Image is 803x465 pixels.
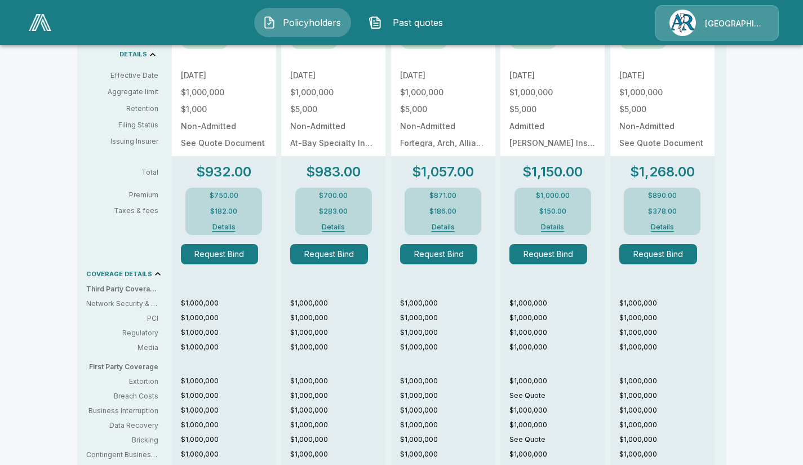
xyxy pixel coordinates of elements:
img: Policyholders Icon [263,16,276,29]
p: $1,000,000 [181,298,276,308]
p: $1,000,000 [619,313,715,323]
span: Request Bind [290,244,376,264]
p: See Quote [509,391,605,401]
p: Non-Admitted [400,122,486,130]
p: $1,000,000 [181,420,276,430]
p: Non-Admitted [181,122,267,130]
span: Policyholders [281,16,343,29]
p: Non-Admitted [290,122,376,130]
img: AA Logo [29,14,51,31]
span: Request Bind [509,244,596,264]
img: Past quotes Icon [369,16,382,29]
p: $700.00 [319,192,348,199]
p: $1,000,000 [619,449,715,459]
p: $1,000 [181,105,267,113]
p: Aggregate limit [86,87,158,97]
p: $1,000,000 [290,405,385,415]
p: $1,000,000 [290,420,385,430]
p: [DATE] [509,72,596,79]
p: $1,000,000 [400,342,495,352]
p: $5,000 [509,105,596,113]
p: $1,000,000 [290,298,385,308]
p: $1,000,000 [400,449,495,459]
p: $5,000 [619,105,706,113]
p: $1,000,000 [181,435,276,445]
p: $932.00 [196,165,251,179]
button: Details [201,224,246,231]
p: $1,000,000 [290,435,385,445]
p: $1,000,000 [619,391,715,401]
p: Beazley Insurance Company, Inc. [509,139,596,147]
p: $983.00 [306,165,361,179]
p: $1,000,000 [290,313,385,323]
p: $1,000,000 [509,405,605,415]
button: Request Bind [509,244,587,264]
p: $1,000,000 [619,376,715,386]
p: Extortion [86,377,158,387]
p: $1,000,000 [181,449,276,459]
p: Media [86,343,158,353]
p: [DATE] [619,72,706,79]
p: Total [86,169,167,176]
p: $1,000.00 [536,192,570,199]
p: Business Interruption [86,406,158,416]
p: $1,000,000 [290,327,385,338]
p: Effective Date [86,70,158,81]
p: $1,057.00 [412,165,474,179]
button: Details [530,224,575,231]
p: $5,000 [400,105,486,113]
p: $1,000,000 [290,391,385,401]
p: $1,000,000 [509,449,605,459]
p: COVERAGE DETAILS [86,271,152,277]
p: $1,150.00 [522,165,583,179]
p: $1,000,000 [181,88,267,96]
p: $1,000,000 [619,420,715,430]
p: $890.00 [648,192,677,199]
button: Past quotes IconPast quotes [360,8,457,37]
p: $1,000,000 [181,391,276,401]
p: $186.00 [429,208,456,215]
p: Non-Admitted [619,122,706,130]
p: $750.00 [210,192,238,199]
p: $1,000,000 [400,298,495,308]
p: First Party Coverage [86,362,167,372]
p: Data Recovery [86,420,158,431]
p: $1,000,000 [400,88,486,96]
p: [DATE] [181,72,267,79]
p: $1,000,000 [619,327,715,338]
p: $1,000,000 [181,405,276,415]
p: $1,000,000 [400,313,495,323]
p: $1,000,000 [619,88,706,96]
p: $1,000,000 [290,88,376,96]
p: Filing Status [86,120,158,130]
p: $283.00 [319,208,348,215]
p: Issuing Insurer [86,136,158,147]
p: Regulatory [86,328,158,338]
p: Premium [86,192,167,198]
p: Contingent Business Interruption [86,450,158,460]
p: Network Security & Privacy Liability [86,299,158,309]
p: $1,000,000 [290,342,385,352]
p: $1,000,000 [400,420,495,430]
p: $871.00 [429,192,456,199]
span: Request Bind [619,244,706,264]
p: $1,000,000 [509,342,605,352]
button: Details [420,224,465,231]
p: $5,000 [290,105,376,113]
p: See Quote Document [181,139,267,147]
p: $1,000,000 [181,376,276,386]
p: $150.00 [539,208,566,215]
p: See Quote Document [619,139,706,147]
button: Request Bind [290,244,368,264]
button: Request Bind [619,244,697,264]
p: $1,000,000 [181,313,276,323]
p: $1,000,000 [509,298,605,308]
p: Retention [86,104,158,114]
button: Request Bind [400,244,478,264]
p: See Quote [509,435,605,445]
p: Taxes & fees [86,207,167,214]
span: Past quotes [387,16,449,29]
p: $1,000,000 [619,405,715,415]
p: $1,000,000 [619,342,715,352]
